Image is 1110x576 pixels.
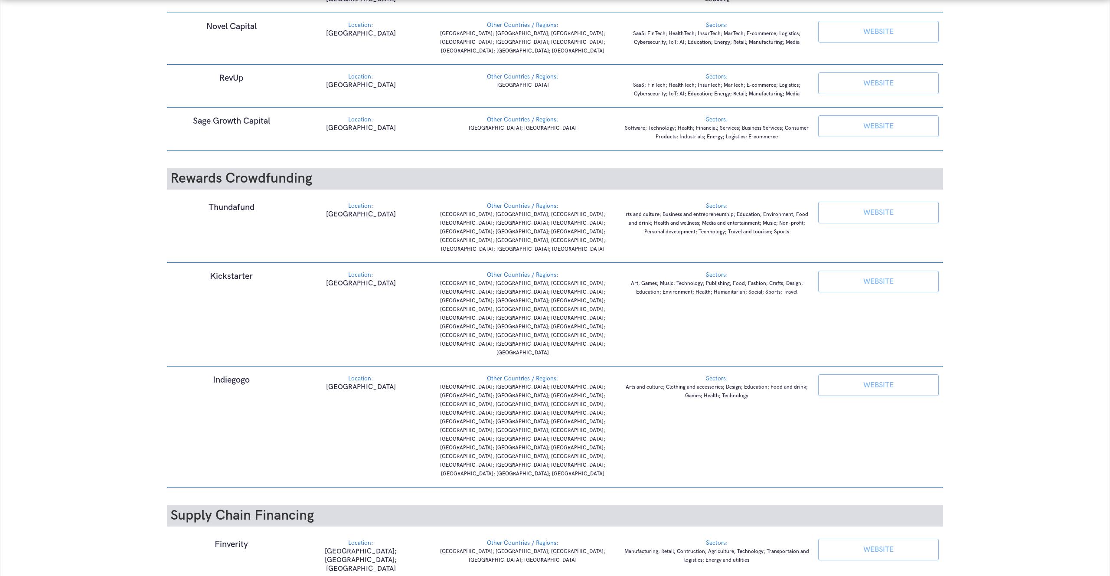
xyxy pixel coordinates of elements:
p: [GEOGRAPHIC_DATA] [300,210,421,219]
a: WEBSITE [818,21,939,43]
div: Location: [300,202,421,210]
p: SaaS; FinTech; HealthTech; InsurTech; MarTech; E-commerce; Logistics; Cybersecurity; IoT; AI; Edu... [624,81,810,98]
a: WEBSITE [818,72,939,94]
h1: Kickstarter [171,271,292,282]
a: WEBSITE [818,539,939,560]
p: [GEOGRAPHIC_DATA]; [GEOGRAPHIC_DATA] [430,124,616,133]
p: Art; Games; Music; Technology; Publishing; Food; Fashion; Crafts; Design; Education; Environment;... [624,279,810,297]
h2: Supply Chain Financing [167,505,943,527]
p: [GEOGRAPHIC_DATA] [300,81,421,90]
div: Other Countries / Regions: [430,271,616,279]
p: [GEOGRAPHIC_DATA]; [GEOGRAPHIC_DATA]; [GEOGRAPHIC_DATA]; [GEOGRAPHIC_DATA]; [GEOGRAPHIC_DATA] [430,547,616,565]
div: Location: [300,21,421,29]
div: Other Countries / Regions: [430,21,616,29]
a: WEBSITE [818,271,939,292]
div: Other Countries / Regions: [430,115,616,124]
h1: Novel Capital [171,21,292,32]
p: [GEOGRAPHIC_DATA] [300,124,421,133]
p: Software; Technology; Health; Financial; Services; Business Services; Consumer Products; Industri... [624,124,810,141]
p: Arts and culture; Clothing and accessories; Design; Education; Food and drink; Games; Health; Tec... [624,383,810,400]
h1: Indiegogo [171,374,292,386]
p: Manufacturing; Retail; Contruction; Agriculture; Technology; Transportaion and logistics; Energy ... [624,547,810,565]
p: [GEOGRAPHIC_DATA] [430,81,616,90]
p: [GEOGRAPHIC_DATA]; [GEOGRAPHIC_DATA]; [GEOGRAPHIC_DATA]; [GEOGRAPHIC_DATA]; [GEOGRAPHIC_DATA]; [G... [430,383,616,478]
p: [GEOGRAPHIC_DATA]; [GEOGRAPHIC_DATA]; [GEOGRAPHIC_DATA] [300,547,421,573]
div: Other Countries / Regions: [430,374,616,383]
div: Sectors: [624,202,810,210]
p: [GEOGRAPHIC_DATA]; [GEOGRAPHIC_DATA]; [GEOGRAPHIC_DATA]; [GEOGRAPHIC_DATA]; [GEOGRAPHIC_DATA]; [G... [430,210,616,254]
h1: Sage Growth Capital [171,115,292,127]
div: Sectors: [624,21,810,29]
div: Location: [300,539,421,547]
div: Other Countries / Regions: [430,202,616,210]
p: [GEOGRAPHIC_DATA] [300,279,421,288]
div: Sectors: [624,115,810,124]
div: Sectors: [624,271,810,279]
p: [GEOGRAPHIC_DATA]; [GEOGRAPHIC_DATA]; [GEOGRAPHIC_DATA]; [GEOGRAPHIC_DATA]; [GEOGRAPHIC_DATA]; [G... [430,29,616,56]
p: [GEOGRAPHIC_DATA] [300,383,421,392]
div: Sectors: [624,539,810,547]
h1: Thundafund [171,202,292,213]
div: Location: [300,374,421,383]
a: WEBSITE [818,202,939,223]
div: Sectors: [624,72,810,81]
div: Location: [300,115,421,124]
div: Other Countries / Regions: [430,72,616,81]
p: SaaS; FinTech; HealthTech; InsurTech; MarTech; E-commerce; Logistics; Cybersecurity; IoT; AI; Edu... [624,29,810,47]
div: Location: [300,271,421,279]
p: [GEOGRAPHIC_DATA]; [GEOGRAPHIC_DATA]; [GEOGRAPHIC_DATA]; [GEOGRAPHIC_DATA]; [GEOGRAPHIC_DATA]; [G... [430,279,616,357]
h1: Finverity [171,539,292,550]
h1: RevUp [171,72,292,84]
div: Location: [300,72,421,81]
p: [GEOGRAPHIC_DATA] [300,29,421,38]
p: rts and culture; Business and entrepreneurship; Education; Environment; Food and drink; Health an... [624,210,810,236]
div: Other Countries / Regions: [430,539,616,547]
a: WEBSITE [818,374,939,396]
div: Sectors: [624,374,810,383]
a: WEBSITE [818,115,939,137]
h2: Rewards Crowdfunding [167,168,943,190]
